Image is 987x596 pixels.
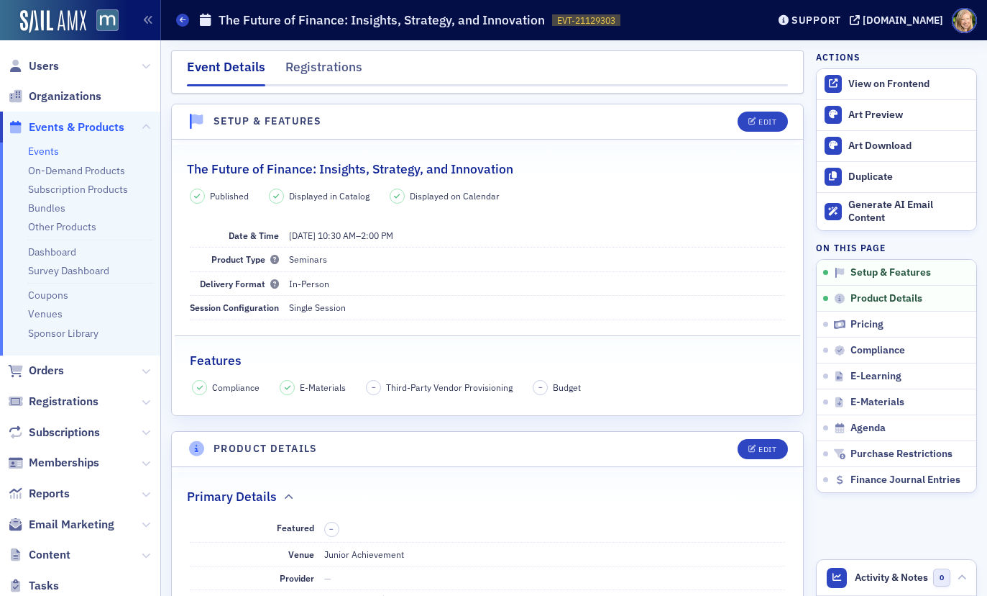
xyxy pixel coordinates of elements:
a: Memberships [8,455,99,471]
a: View Homepage [86,9,119,34]
span: E-Materials [300,381,346,394]
span: Displayed on Calendar [410,189,500,202]
span: Product Details [850,292,922,305]
button: Edit [738,439,787,459]
span: Setup & Features [850,266,931,279]
a: Other Products [28,220,96,233]
span: Seminars [289,253,327,265]
span: – [289,230,393,241]
span: Displayed in Catalog [289,189,369,202]
span: Budget [553,381,581,394]
h4: Setup & Features [214,114,321,129]
a: Subscription Products [28,183,128,196]
span: Registrations [29,394,98,410]
h4: On this page [816,241,977,254]
span: Featured [277,522,314,533]
a: Art Download [817,130,976,161]
span: — [324,572,331,584]
h4: Product Details [214,441,318,456]
span: Single Session [289,302,346,313]
span: Venue [288,548,314,560]
a: Art Preview [817,100,976,130]
h2: Primary Details [187,487,277,506]
span: Junior Achievement [324,548,404,560]
a: Reports [8,486,70,502]
a: Survey Dashboard [28,264,109,277]
a: Email Marketing [8,517,114,533]
span: Orders [29,363,64,379]
button: Edit [738,112,787,132]
span: Delivery Format [200,278,279,289]
a: Organizations [8,89,101,104]
button: [DOMAIN_NAME] [850,15,948,25]
span: Memberships [29,455,99,471]
span: Organizations [29,89,101,104]
span: – [538,382,543,392]
span: Session Configuration [190,302,279,313]
time: 10:30 AM [318,230,356,241]
span: Events & Products [29,119,124,135]
div: Registrations [285,58,362,84]
span: Profile [952,8,977,33]
img: SailAMX [20,10,86,33]
span: Pricing [850,318,883,331]
span: Published [210,189,249,202]
div: Art Download [848,140,969,153]
div: View on Frontend [848,78,969,91]
span: 0 [933,569,951,587]
span: Tasks [29,578,59,594]
a: Dashboard [28,245,76,258]
span: Product Type [211,253,279,265]
a: View on Frontend [817,69,976,99]
h2: Features [190,351,242,370]
span: Content [29,547,70,563]
button: Generate AI Email Content [817,192,976,231]
span: Activity & Notes [855,570,928,585]
div: [DOMAIN_NAME] [863,14,943,27]
a: Coupons [28,289,68,302]
span: Agenda [850,422,886,435]
span: – [372,382,376,392]
time: 2:00 PM [361,230,393,241]
span: Third-Party Vendor Provisioning [386,381,513,394]
button: Duplicate [817,161,976,192]
span: Email Marketing [29,517,114,533]
a: On-Demand Products [28,164,125,177]
div: Edit [758,118,776,126]
img: SailAMX [96,9,119,32]
span: Finance Journal Entries [850,474,960,487]
span: E-Materials [850,396,904,409]
span: EVT-21129303 [557,14,615,27]
div: Art Preview [848,109,969,122]
div: Event Details [187,58,265,86]
div: Support [791,14,841,27]
a: Subscriptions [8,425,100,441]
span: In-Person [289,278,329,289]
a: Events & Products [8,119,124,135]
span: – [329,524,334,534]
a: Content [8,547,70,563]
span: Provider [280,572,314,584]
span: Compliance [212,381,260,394]
div: Duplicate [848,171,969,184]
span: Purchase Restrictions [850,448,952,461]
span: Users [29,58,59,74]
span: Subscriptions [29,425,100,441]
span: Date & Time [229,230,279,241]
a: Venues [28,307,63,320]
span: Reports [29,486,70,502]
a: Sponsor Library [28,327,98,340]
a: Tasks [8,578,59,594]
div: Generate AI Email Content [848,199,969,224]
span: [DATE] [289,230,316,241]
h1: The Future of Finance: Insights, Strategy, and Innovation [219,12,545,29]
a: Registrations [8,394,98,410]
div: Edit [758,446,776,453]
h2: The Future of Finance: Insights, Strategy, and Innovation [187,160,513,179]
span: Compliance [850,344,905,357]
a: Users [8,58,59,74]
a: Events [28,145,59,158]
h4: Actions [816,50,860,63]
a: Bundles [28,202,65,215]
